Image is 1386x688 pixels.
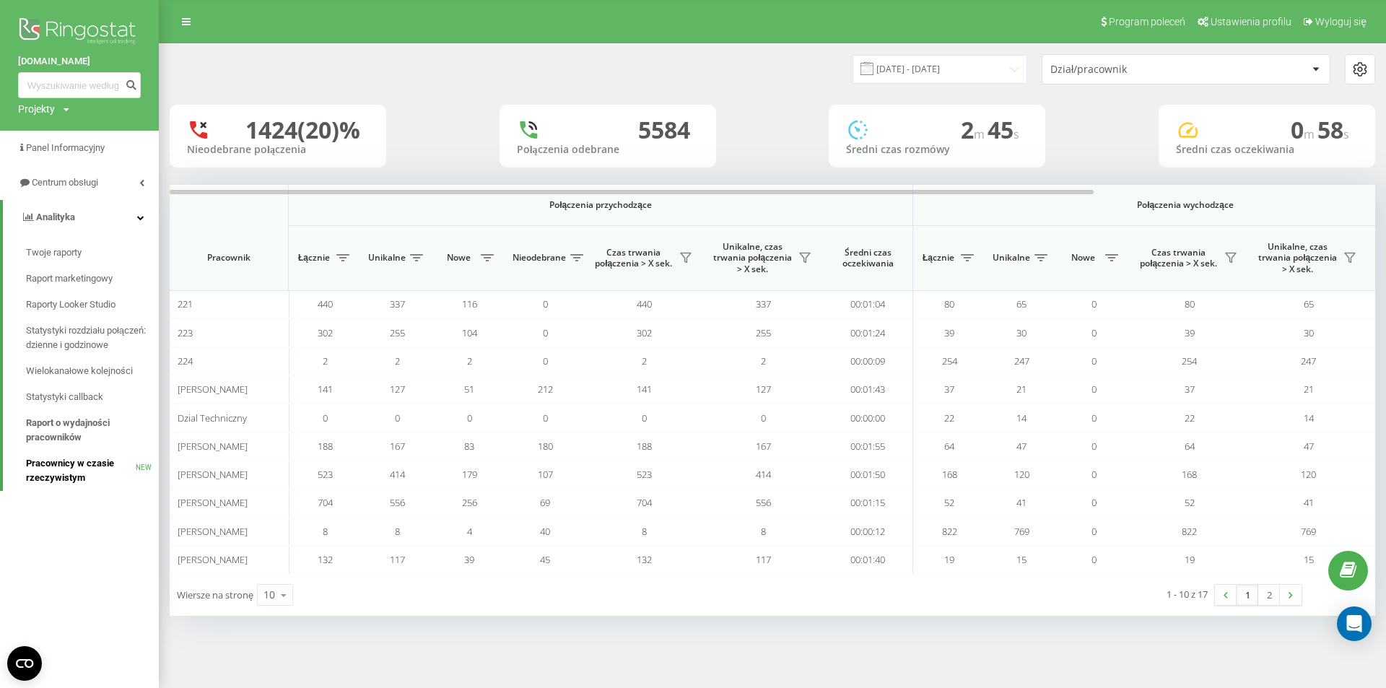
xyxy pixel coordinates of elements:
[1016,297,1027,310] span: 65
[1091,553,1097,566] span: 0
[823,404,913,432] td: 00:00:00
[323,354,328,367] span: 2
[823,347,913,375] td: 00:00:09
[761,525,766,538] span: 8
[1016,412,1027,424] span: 14
[1016,440,1027,453] span: 47
[1304,326,1314,339] span: 30
[1185,297,1195,310] span: 80
[7,646,42,681] button: Open CMP widget
[513,252,566,264] span: Nieodebrane
[263,588,275,602] div: 10
[961,114,988,145] span: 2
[1304,412,1314,424] span: 14
[538,440,553,453] span: 180
[834,247,902,269] span: Średni czas oczekiwania
[1091,440,1097,453] span: 0
[1182,468,1197,481] span: 168
[823,461,913,489] td: 00:01:50
[26,292,159,318] a: Raporty Looker Studio
[944,297,954,310] span: 80
[1304,383,1314,396] span: 21
[1091,383,1097,396] span: 0
[467,525,472,538] span: 4
[462,496,477,509] span: 256
[1343,126,1349,142] span: s
[540,525,550,538] span: 40
[26,364,133,378] span: Wielokanałowe kolejności
[32,177,98,188] span: Centrum obsługi
[1014,354,1029,367] span: 247
[1185,326,1195,339] span: 39
[756,297,771,310] span: 337
[756,553,771,566] span: 117
[462,326,477,339] span: 104
[756,326,771,339] span: 255
[318,553,333,566] span: 132
[823,432,913,461] td: 00:01:55
[390,297,405,310] span: 337
[390,326,405,339] span: 255
[178,468,248,481] span: [PERSON_NAME]
[1185,496,1195,509] span: 52
[538,468,553,481] span: 107
[942,468,957,481] span: 168
[26,318,159,358] a: Statystyki rozdziału połączeń: dzienne i godzinowe
[3,200,159,235] a: Analityka
[944,440,954,453] span: 64
[178,412,247,424] span: Dzial Techniczny
[711,241,794,275] span: Unikalne, czas trwania połączenia > X sek.
[178,440,248,453] span: [PERSON_NAME]
[1211,16,1291,27] span: Ustawienia profilu
[1258,585,1280,605] a: 2
[1185,553,1195,566] span: 19
[395,412,400,424] span: 0
[1304,126,1317,142] span: m
[1315,16,1367,27] span: Wyloguj się
[467,354,472,367] span: 2
[944,383,954,396] span: 37
[1304,496,1314,509] span: 41
[462,468,477,481] span: 179
[177,588,253,601] span: Wiersze na stronę
[1016,553,1027,566] span: 15
[26,358,159,384] a: Wielokanałowe kolejności
[26,450,159,491] a: Pracownicy w czasie rzeczywistymNEW
[1065,252,1101,264] span: Nowe
[1291,114,1317,145] span: 0
[846,144,1028,156] div: Średni czas rozmówy
[368,252,406,264] span: Unikalne
[462,297,477,310] span: 116
[1304,297,1314,310] span: 65
[1301,354,1316,367] span: 247
[1016,496,1027,509] span: 41
[395,525,400,538] span: 8
[318,496,333,509] span: 704
[1304,553,1314,566] span: 15
[1091,354,1097,367] span: 0
[1050,64,1223,76] div: Dział/pracownik
[944,496,954,509] span: 52
[543,412,548,424] span: 0
[318,297,333,310] span: 440
[18,54,141,69] a: [DOMAIN_NAME]
[1091,412,1097,424] span: 0
[756,440,771,453] span: 167
[920,252,956,264] span: Łącznie
[178,496,248,509] span: [PERSON_NAME]
[390,383,405,396] span: 127
[543,326,548,339] span: 0
[1014,468,1029,481] span: 120
[517,144,699,156] div: Połączenia odebrane
[761,412,766,424] span: 0
[1091,496,1097,509] span: 0
[178,297,193,310] span: 221
[974,126,988,142] span: m
[1185,383,1195,396] span: 37
[1091,525,1097,538] span: 0
[538,383,553,396] span: 212
[823,318,913,347] td: 00:01:24
[187,144,369,156] div: Nieodebrane połączenia
[637,553,652,566] span: 132
[296,252,332,264] span: Łącznie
